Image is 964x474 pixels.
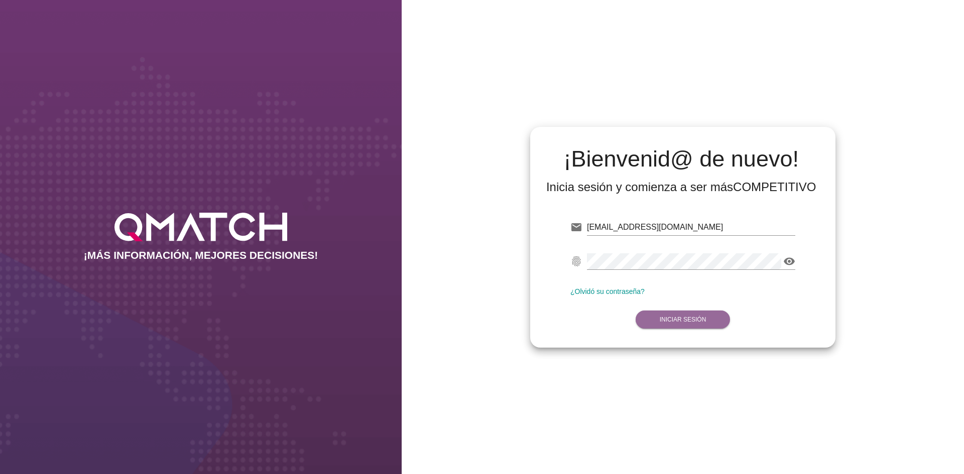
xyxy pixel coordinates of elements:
h2: ¡MÁS INFORMACIÓN, MEJORES DECISIONES! [84,249,318,261]
i: fingerprint [570,255,582,267]
input: E-mail [587,219,795,235]
i: visibility [783,255,795,267]
i: email [570,221,582,233]
div: Inicia sesión y comienza a ser más [546,179,816,195]
a: ¿Olvidó su contraseña? [570,287,645,295]
h2: ¡Bienvenid@ de nuevo! [546,147,816,171]
strong: Iniciar Sesión [660,316,706,323]
button: Iniciar Sesión [636,310,731,329]
strong: COMPETITIVO [733,180,816,194]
